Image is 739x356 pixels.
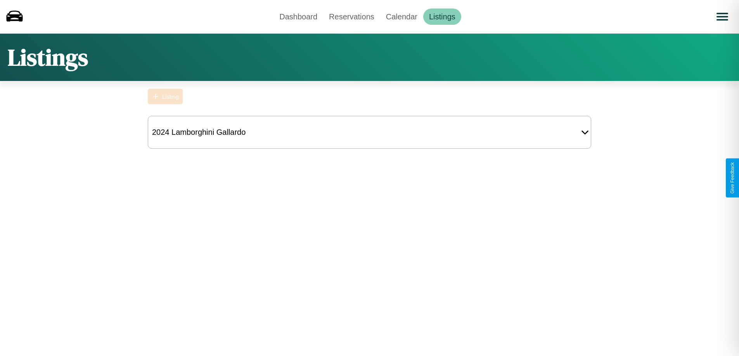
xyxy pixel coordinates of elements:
[711,6,733,28] button: Open menu
[8,41,88,73] h1: Listings
[380,9,423,25] a: Calendar
[323,9,380,25] a: Reservations
[148,89,183,104] button: Listing
[423,9,461,25] a: Listings
[730,162,735,194] div: Give Feedback
[162,93,179,100] div: Listing
[273,9,323,25] a: Dashboard
[148,124,249,141] div: 2024 Lamborghini Gallardo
